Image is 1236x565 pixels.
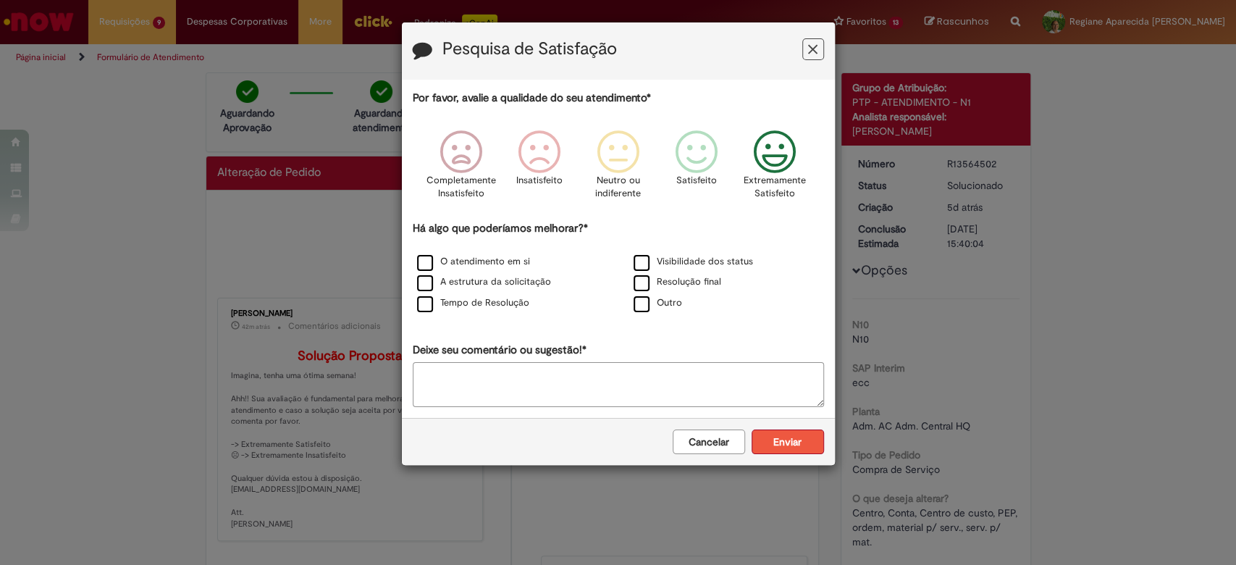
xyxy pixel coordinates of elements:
[581,120,655,219] div: Neutro ou indiferente
[634,296,682,310] label: Outro
[417,255,530,269] label: O atendimento em si
[592,174,644,201] p: Neutro ou indiferente
[752,430,824,454] button: Enviar
[413,343,587,358] label: Deixe seu comentário ou sugestão!*
[417,275,551,289] label: A estrutura da solicitação
[413,91,651,106] label: Por favor, avalie a qualidade do seu atendimento*
[503,120,576,219] div: Insatisfeito
[676,174,717,188] p: Satisfeito
[660,120,733,219] div: Satisfeito
[673,430,745,454] button: Cancelar
[634,275,721,289] label: Resolução final
[413,221,824,314] div: Há algo que poderíamos melhorar?*
[442,40,617,59] label: Pesquisa de Satisfação
[738,120,812,219] div: Extremamente Satisfeito
[516,174,563,188] p: Insatisfeito
[417,296,529,310] label: Tempo de Resolução
[744,174,806,201] p: Extremamente Satisfeito
[426,174,496,201] p: Completamente Insatisfeito
[424,120,498,219] div: Completamente Insatisfeito
[634,255,753,269] label: Visibilidade dos status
